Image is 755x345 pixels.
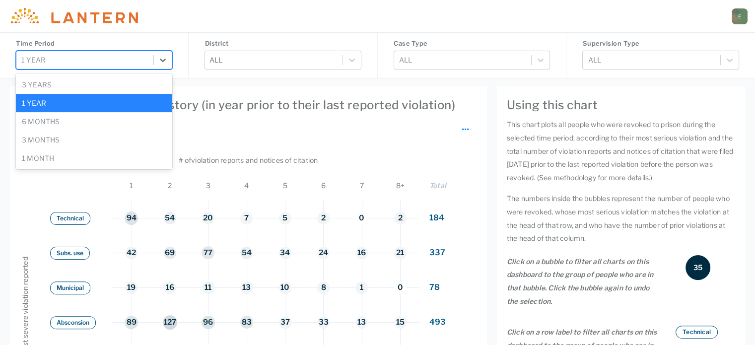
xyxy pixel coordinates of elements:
[394,281,407,294] button: 0
[429,181,446,190] span: Total
[20,96,477,114] h4: Admissions by violation history (in year prior to their last reported violation)
[429,248,446,257] span: 337
[676,326,718,339] div: Technical
[455,116,476,137] button: ...
[355,316,368,329] button: 13
[50,212,90,225] button: Technical
[686,255,710,280] div: 35
[240,281,253,294] button: 13
[125,316,138,329] button: 89
[240,316,253,329] button: 83
[429,213,445,222] span: 184
[164,247,176,259] button: 69
[355,247,368,259] button: 16
[50,247,90,260] button: Subs. use
[202,281,214,294] button: 11
[112,180,150,191] span: 1
[227,180,266,191] span: 4
[317,316,330,329] button: 33
[8,8,138,24] img: Lantern
[279,247,291,259] button: 34
[304,180,343,191] span: 6
[16,131,172,149] div: 3 months
[163,315,177,330] button: 127
[355,281,368,294] button: 1
[164,212,176,224] button: 54
[164,281,176,294] button: 16
[394,212,407,224] button: 2
[125,281,137,294] button: 19
[429,317,446,327] span: 493
[16,149,172,167] div: 1 month
[202,212,214,224] button: 20
[50,316,96,329] button: Absconsion
[279,316,291,329] button: 37
[205,39,361,48] h4: District
[429,282,440,292] span: 78
[462,119,469,133] span: ...
[202,246,214,259] button: 77
[125,211,138,225] button: 94
[317,212,330,224] button: 2
[279,212,291,224] button: 5
[150,180,189,191] span: 2
[16,75,172,94] div: 3 years
[50,281,90,294] button: Municipal
[317,247,330,259] button: 24
[507,192,735,245] p: The numbers inside the bubbles represent the number of people who were revoked, whose most seriou...
[343,180,381,191] span: 7
[189,180,227,191] span: 3
[240,247,253,259] button: 54
[381,180,419,191] span: 8+
[279,281,291,294] button: 10
[16,94,172,112] div: 1 year
[732,8,748,24] a: E
[394,316,407,329] button: 15
[20,140,477,180] div: # of violation reports and notices of citation
[16,112,172,131] div: 6 months
[507,118,735,184] p: This chart plots all people who were revoked to prison during the selected time period, according...
[394,247,407,259] button: 21
[20,118,477,130] h6: Last 12 months ([DATE] to present)
[317,281,330,294] button: 8
[355,212,368,224] button: 0
[507,96,735,114] h4: Using this chart
[394,39,550,48] h4: Case Type
[507,255,658,308] p: Click on a bubble to filter all charts on this dashboard to the group of people who are in that b...
[266,180,304,191] span: 5
[16,39,172,48] h4: Time Period
[582,39,739,48] h4: Supervision Type
[202,316,215,329] button: 96
[205,52,342,68] div: ALL
[240,212,253,224] button: 7
[125,247,137,259] button: 42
